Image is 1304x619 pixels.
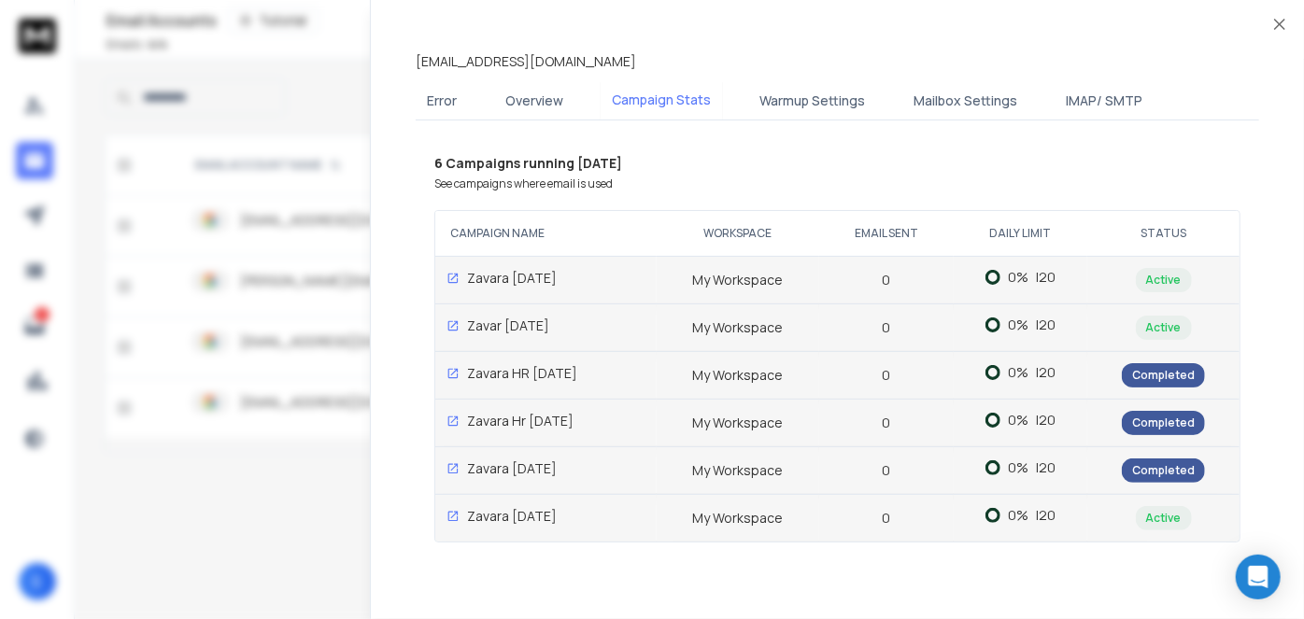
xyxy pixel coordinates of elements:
[954,352,1087,393] td: | 20
[819,446,954,494] td: 0
[434,154,1240,173] p: Campaigns running [DATE]
[657,256,820,303] td: My Workspace
[1008,268,1028,287] span: 0 %
[435,448,657,489] td: Zavara [DATE]
[416,52,636,71] p: [EMAIL_ADDRESS][DOMAIN_NAME]
[954,400,1087,441] td: | 20
[1008,316,1028,334] span: 0 %
[819,351,954,399] td: 0
[1122,411,1205,435] div: Completed
[954,447,1087,488] td: | 20
[1136,268,1192,292] div: Active
[819,399,954,446] td: 0
[435,211,657,256] th: CAMPAIGN NAME
[819,494,954,542] td: 0
[819,211,954,256] th: EMAIL SENT
[1236,555,1281,599] div: Open Intercom Messenger
[1122,363,1205,387] div: Completed
[1122,458,1205,483] div: Completed
[1008,506,1028,525] span: 0 %
[434,154,446,172] b: 6
[954,257,1087,298] td: | 20
[1055,80,1154,121] button: IMAP/ SMTP
[657,303,820,351] td: My Workspace
[657,399,820,446] td: My Workspace
[748,80,876,121] button: Warmup Settings
[435,258,657,299] td: Zavara [DATE]
[1087,211,1240,256] th: STATUS
[1008,458,1028,477] span: 0 %
[601,79,722,122] button: Campaign Stats
[435,401,657,442] td: Zavara Hr [DATE]
[1136,506,1192,530] div: Active
[657,446,820,494] td: My Workspace
[954,211,1087,256] th: DAILY LIMIT
[819,303,954,351] td: 0
[494,80,574,121] button: Overview
[954,304,1087,345] td: | 20
[657,211,820,256] th: Workspace
[902,80,1028,121] button: Mailbox Settings
[416,80,468,121] button: Error
[435,496,657,537] td: Zavara [DATE]
[819,256,954,303] td: 0
[1008,411,1028,429] span: 0 %
[1008,363,1028,382] span: 0 %
[657,351,820,399] td: My Workspace
[435,353,657,394] td: Zavara HR [DATE]
[657,494,820,542] td: My Workspace
[434,176,1240,191] p: See campaigns where email is used
[1136,316,1192,340] div: Active
[435,305,657,346] td: Zavar [DATE]
[954,495,1087,536] td: | 20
